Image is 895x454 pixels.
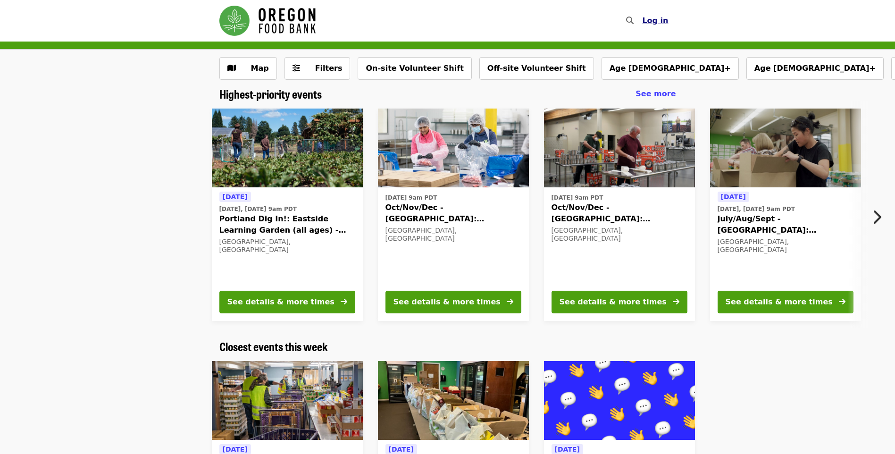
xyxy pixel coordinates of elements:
button: On-site Volunteer Shift [358,57,471,80]
a: See details for "July/Aug/Sept - Portland: Repack/Sort (age 8+)" [710,109,861,321]
img: Oregon Food Bank - Home [219,6,316,36]
div: Highest-priority events [212,87,684,101]
img: Oct/Nov/Dec - Beaverton: Repack/Sort (age 10+) organized by Oregon Food Bank [378,109,529,188]
i: search icon [626,16,634,25]
span: Log in [642,16,668,25]
i: arrow-right icon [507,297,513,306]
img: Portland Open Bible - Partner Agency Support (16+) organized by Oregon Food Bank [378,361,529,440]
span: See more [636,89,676,98]
span: July/Aug/Sept - [GEOGRAPHIC_DATA]: Repack/Sort (age [DEMOGRAPHIC_DATA]+) [718,213,853,236]
span: [DATE] [389,446,414,453]
button: See details & more times [552,291,687,313]
i: chevron-right icon [872,208,881,226]
i: sliders-h icon [293,64,300,73]
button: Filters (0 selected) [284,57,351,80]
img: Oct/Nov/Dec - Portland: Repack/Sort (age 16+) organized by Oregon Food Bank [544,109,695,188]
button: Age [DEMOGRAPHIC_DATA]+ [602,57,739,80]
button: Show map view [219,57,277,80]
i: arrow-right icon [673,297,679,306]
button: Next item [864,204,895,230]
div: [GEOGRAPHIC_DATA], [GEOGRAPHIC_DATA] [552,227,687,243]
span: [DATE] [555,446,580,453]
i: arrow-right icon [839,297,845,306]
div: See details & more times [560,296,667,308]
span: Oct/Nov/Dec - [GEOGRAPHIC_DATA]: Repack/Sort (age [DEMOGRAPHIC_DATA]+) [552,202,687,225]
span: Filters [315,64,343,73]
i: map icon [227,64,236,73]
button: Log in [635,11,676,30]
a: See more [636,88,676,100]
button: Off-site Volunteer Shift [479,57,594,80]
span: Highest-priority events [219,85,322,102]
span: [DATE] [223,193,248,201]
button: Age [DEMOGRAPHIC_DATA]+ [746,57,884,80]
time: [DATE] 9am PDT [385,193,437,202]
span: Closest events this week [219,338,328,354]
time: [DATE], [DATE] 9am PDT [718,205,795,213]
div: [GEOGRAPHIC_DATA], [GEOGRAPHIC_DATA] [219,238,355,254]
span: Portland Dig In!: Eastside Learning Garden (all ages) - Aug/Sept/Oct [219,213,355,236]
time: [DATE], [DATE] 9am PDT [219,205,297,213]
span: Oct/Nov/Dec - [GEOGRAPHIC_DATA]: Repack/Sort (age [DEMOGRAPHIC_DATA]+) [385,202,521,225]
img: Portland Dig In!: Eastside Learning Garden (all ages) - Aug/Sept/Oct organized by Oregon Food Bank [212,109,363,188]
div: See details & more times [227,296,335,308]
input: Search [639,9,647,32]
img: July/Aug/Sept - Portland: Repack/Sort (age 8+) organized by Oregon Food Bank [710,109,861,188]
time: [DATE] 9am PDT [552,193,603,202]
span: Map [251,64,269,73]
img: Northeast Emergency Food Program - Partner Agency Support organized by Oregon Food Bank [212,361,363,440]
button: See details & more times [219,291,355,313]
div: Closest events this week [212,340,684,353]
a: See details for "Portland Dig In!: Eastside Learning Garden (all ages) - Aug/Sept/Oct" [212,109,363,321]
div: [GEOGRAPHIC_DATA], [GEOGRAPHIC_DATA] [718,238,853,254]
button: See details & more times [385,291,521,313]
span: [DATE] [223,446,248,453]
a: See details for "Oct/Nov/Dec - Beaverton: Repack/Sort (age 10+)" [378,109,529,321]
a: See details for "Oct/Nov/Dec - Portland: Repack/Sort (age 16+)" [544,109,695,321]
i: arrow-right icon [341,297,347,306]
div: See details & more times [393,296,501,308]
a: Closest events this week [219,340,328,353]
img: North Clackamas DHS - Free Food Market (16+) organized by Oregon Food Bank [544,361,695,440]
button: See details & more times [718,291,853,313]
a: Highest-priority events [219,87,322,101]
div: [GEOGRAPHIC_DATA], [GEOGRAPHIC_DATA] [385,227,521,243]
span: [DATE] [721,193,746,201]
div: See details & more times [726,296,833,308]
